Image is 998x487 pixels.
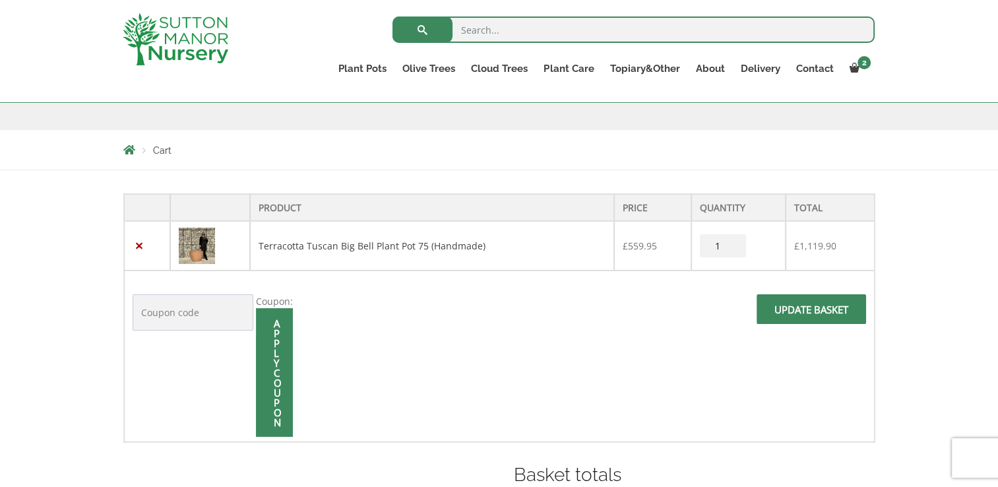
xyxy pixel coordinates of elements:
span: Cart [153,145,172,156]
a: Topiary&Other [602,59,687,78]
span: £ [794,240,799,252]
a: Olive Trees [394,59,463,78]
input: Product quantity [700,234,746,257]
img: Cart - IMG 3254 [179,228,215,264]
th: Product [250,194,615,221]
input: Update basket [757,294,866,324]
input: Coupon code [133,294,253,331]
a: Plant Pots [330,59,394,78]
label: Coupon: [256,295,293,308]
bdi: 1,119.90 [794,240,836,252]
th: Quantity [691,194,786,221]
th: Total [786,194,874,221]
input: Apply coupon [256,308,293,437]
img: logo [123,13,228,65]
a: 2 [841,59,875,78]
th: Price [614,194,691,221]
a: Plant Care [536,59,602,78]
span: £ [623,240,628,252]
a: About [687,59,732,78]
a: Cloud Trees [463,59,536,78]
a: Terracotta Tuscan Big Bell Plant Pot 75 (Handmade) [259,240,485,252]
a: Contact [788,59,841,78]
a: Remove this item [133,239,146,253]
bdi: 559.95 [623,240,657,252]
a: Delivery [732,59,788,78]
input: Search... [392,16,875,43]
nav: Breadcrumbs [123,145,875,155]
span: 2 [858,56,871,69]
